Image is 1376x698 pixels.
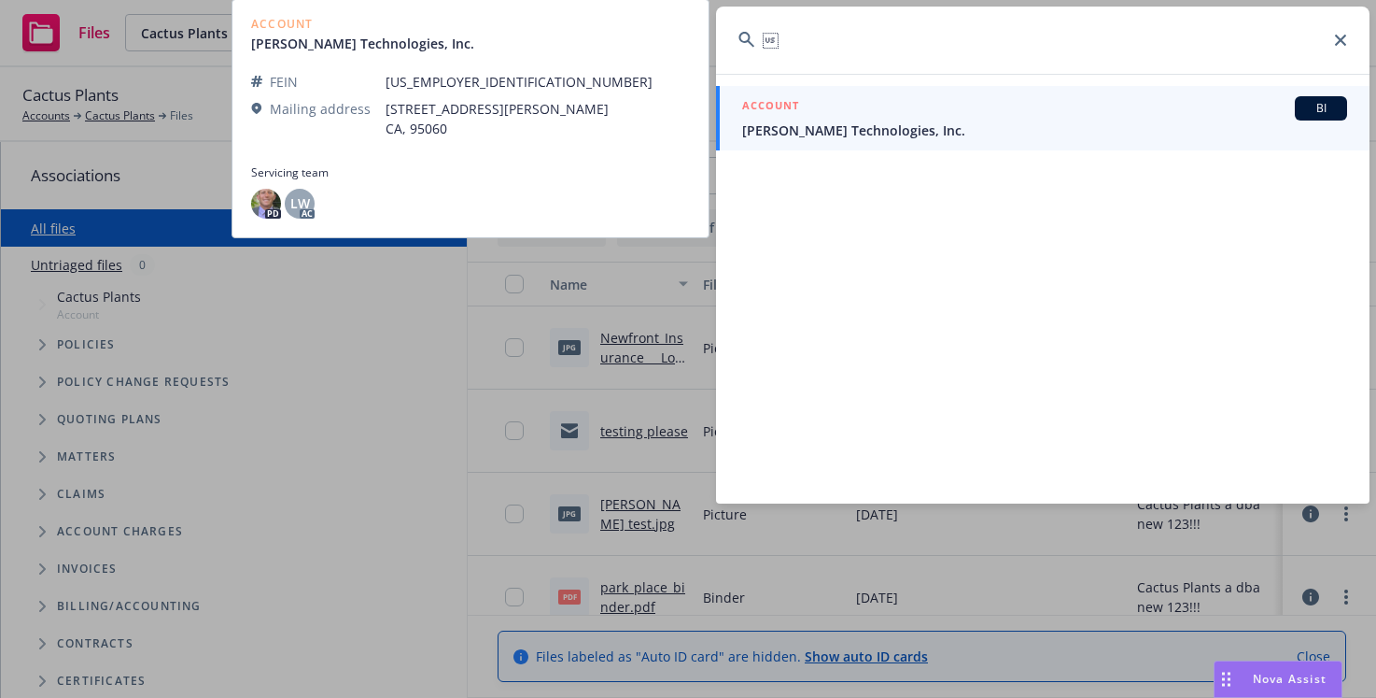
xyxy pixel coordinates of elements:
a: ACCOUNTBI[PERSON_NAME] Technologies, Inc. [716,86,1369,150]
span: BI [1302,100,1340,117]
input: Search... [716,7,1369,74]
div: Drag to move [1215,662,1238,697]
h5: ACCOUNT [742,96,799,119]
button: Nova Assist [1214,661,1342,698]
span: Nova Assist [1253,671,1327,687]
span: [PERSON_NAME] Technologies, Inc. [742,121,1347,140]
